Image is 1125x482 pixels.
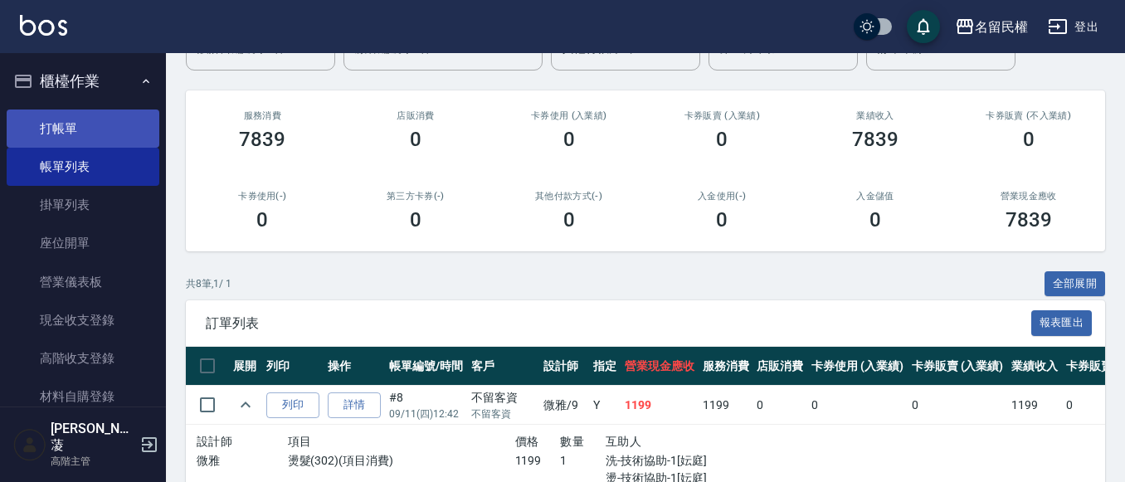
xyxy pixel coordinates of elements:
[621,386,699,425] td: 1199
[266,392,319,418] button: 列印
[908,347,1008,386] th: 卡券販賣 (入業績)
[7,301,159,339] a: 現金收支登錄
[752,347,807,386] th: 店販消費
[716,208,728,231] h3: 0
[1006,208,1052,231] h3: 7839
[589,386,621,425] td: Y
[239,128,285,151] h3: 7839
[206,110,319,121] h3: 服務消費
[1045,271,1106,297] button: 全部展開
[467,347,540,386] th: 客戶
[852,128,899,151] h3: 7839
[948,10,1035,44] button: 名留民權
[819,191,933,202] h2: 入金儲值
[7,186,159,224] a: 掛單列表
[13,428,46,461] img: Person
[385,386,467,425] td: #8
[515,435,539,448] span: 價格
[1023,128,1035,151] h3: 0
[665,110,779,121] h2: 卡券販賣 (入業績)
[589,347,621,386] th: 指定
[359,191,473,202] h2: 第三方卡券(-)
[563,128,575,151] h3: 0
[1031,310,1093,336] button: 報表匯出
[539,347,589,386] th: 設計師
[206,191,319,202] h2: 卡券使用(-)
[359,110,473,121] h2: 店販消費
[621,347,699,386] th: 營業現金應收
[229,347,262,386] th: 展開
[1041,12,1105,42] button: 登出
[471,407,536,421] p: 不留客資
[1007,386,1062,425] td: 1199
[288,435,312,448] span: 項目
[7,377,159,416] a: 材料自購登錄
[324,347,385,386] th: 操作
[262,347,324,386] th: 列印
[752,386,807,425] td: 0
[389,407,463,421] p: 09/11 (四) 12:42
[51,421,135,454] h5: [PERSON_NAME]蓤
[512,110,626,121] h2: 卡券使用 (入業績)
[7,148,159,186] a: 帳單列表
[288,452,515,470] p: 燙髮(302)(項目消費)
[560,452,606,470] p: 1
[563,208,575,231] h3: 0
[807,386,908,425] td: 0
[606,435,641,448] span: 互助人
[471,389,536,407] div: 不留客資
[197,435,232,448] span: 設計師
[807,347,908,386] th: 卡券使用 (入業績)
[186,276,231,291] p: 共 8 筆, 1 / 1
[197,452,288,470] p: 微雅
[972,191,1085,202] h2: 營業現金應收
[206,315,1031,332] span: 訂單列表
[20,15,67,36] img: Logo
[233,392,258,417] button: expand row
[7,60,159,103] button: 櫃檯作業
[972,110,1085,121] h2: 卡券販賣 (不入業績)
[539,386,589,425] td: 微雅 /9
[328,392,381,418] a: 詳情
[7,110,159,148] a: 打帳單
[560,435,584,448] span: 數量
[699,386,753,425] td: 1199
[1031,314,1093,330] a: 報表匯出
[512,191,626,202] h2: 其他付款方式(-)
[699,347,753,386] th: 服務消費
[7,224,159,262] a: 座位開單
[975,17,1028,37] div: 名留民權
[716,128,728,151] h3: 0
[7,339,159,377] a: 高階收支登錄
[410,128,421,151] h3: 0
[869,208,881,231] h3: 0
[256,208,268,231] h3: 0
[665,191,779,202] h2: 入金使用(-)
[385,347,467,386] th: 帳單編號/時間
[410,208,421,231] h3: 0
[515,452,561,470] p: 1199
[51,454,135,469] p: 高階主管
[1007,347,1062,386] th: 業績收入
[819,110,933,121] h2: 業績收入
[907,10,940,43] button: save
[7,263,159,301] a: 營業儀表板
[908,386,1008,425] td: 0
[606,452,742,470] p: 洗-技術協助-1[妘庭]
